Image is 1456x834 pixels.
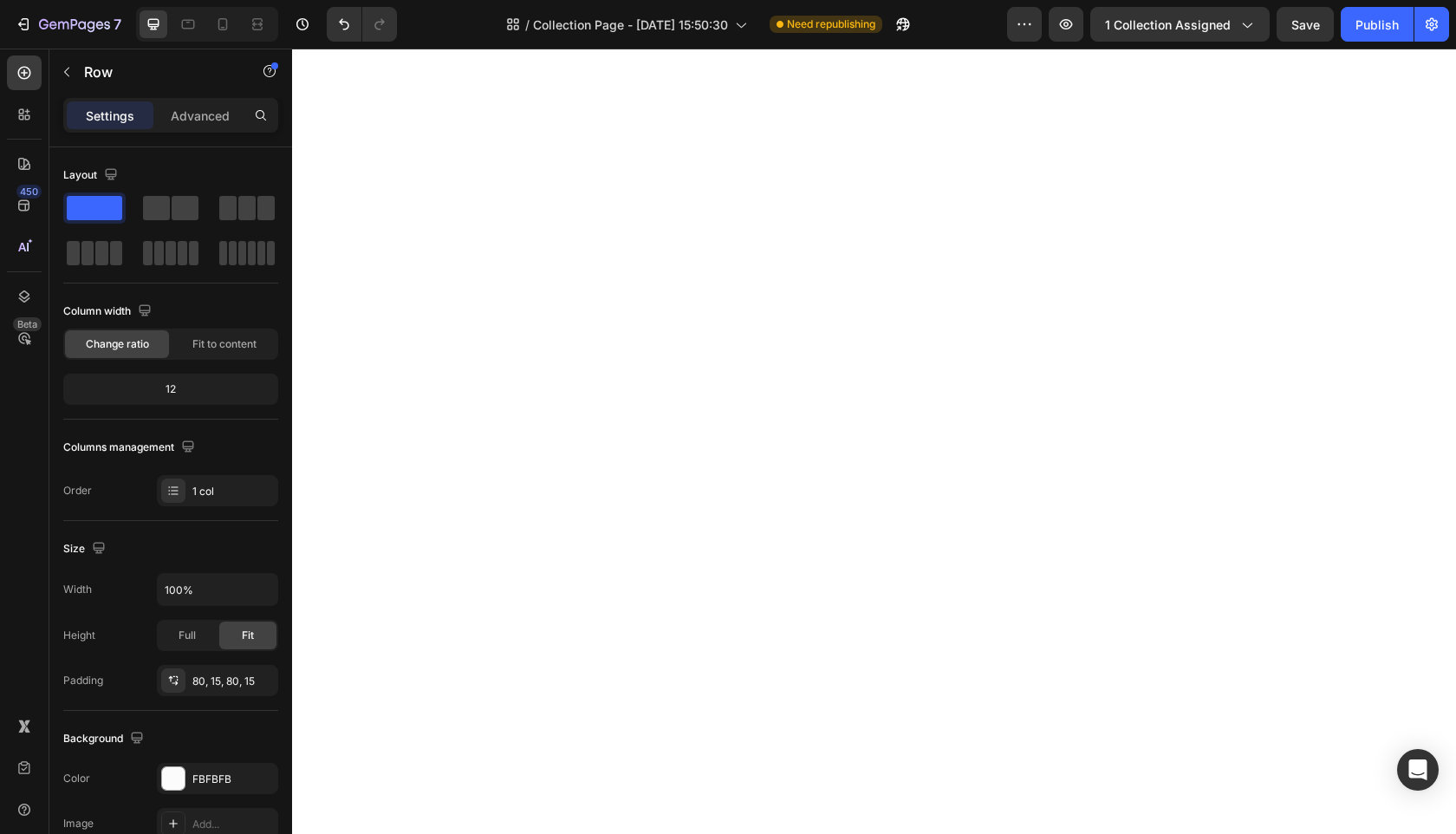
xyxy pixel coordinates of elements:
[63,727,147,751] div: Background
[13,317,42,331] div: Beta
[533,16,728,34] span: Collection Page - [DATE] 15:50:30
[1397,749,1439,791] div: Open Intercom Messenger
[7,7,129,42] button: 7
[1341,7,1414,42] button: Publish
[1355,16,1399,34] div: Publish
[63,436,198,459] div: Columns management
[192,817,274,832] div: Add...
[179,628,196,643] span: Full
[63,816,94,831] div: Image
[63,538,109,561] div: Size
[192,484,274,499] div: 1 col
[242,628,254,643] span: Fit
[1105,16,1231,34] span: 1 collection assigned
[1090,7,1270,42] button: 1 collection assigned
[86,336,149,352] span: Change ratio
[158,574,277,605] input: Auto
[171,107,230,125] p: Advanced
[63,164,121,187] div: Layout
[63,300,155,323] div: Column width
[84,62,231,82] p: Row
[1277,7,1334,42] button: Save
[327,7,397,42] div: Undo/Redo
[192,674,274,689] div: 80, 15, 80, 15
[16,185,42,199] div: 450
[292,49,1456,834] iframe: Design area
[525,16,530,34] span: /
[63,673,103,688] div: Padding
[63,771,90,786] div: Color
[192,772,274,787] div: FBFBFB
[114,14,121,35] p: 7
[192,336,257,352] span: Fit to content
[63,582,92,597] div: Width
[86,107,134,125] p: Settings
[63,628,95,643] div: Height
[1291,17,1320,32] span: Save
[787,16,875,32] span: Need republishing
[67,377,275,401] div: 12
[63,483,92,498] div: Order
